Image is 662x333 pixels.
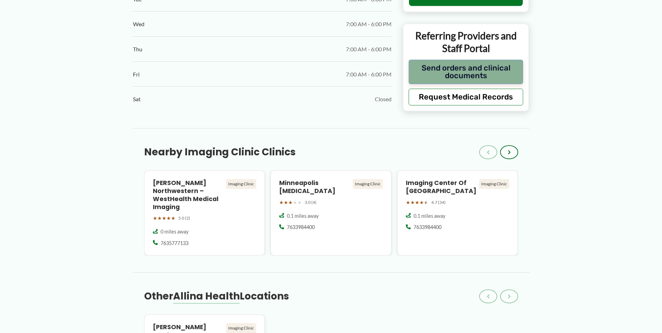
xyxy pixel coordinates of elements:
[409,29,523,55] p: Referring Providers and Staff Portal
[153,179,224,211] h4: [PERSON_NAME] Northwestern – WestHealth Medical Imaging
[415,198,419,207] span: ★
[375,94,392,104] span: Closed
[406,198,410,207] span: ★
[346,69,392,80] span: 7:00 AM - 6:00 PM
[353,179,383,189] div: Imaging Clinic
[162,214,166,223] span: ★
[500,289,518,303] button: ›
[293,198,297,207] span: ★
[346,44,392,54] span: 7:00 AM - 6:00 PM
[287,224,315,231] span: 7633984400
[226,323,256,333] div: Imaging Clinic
[133,69,140,80] span: Fri
[500,145,518,159] button: ›
[153,214,157,223] span: ★
[414,213,445,220] span: 0.1 miles away
[178,214,190,222] span: 5.0 (2)
[161,240,188,247] span: 7635777133
[424,198,429,207] span: ★
[133,19,144,29] span: Wed
[487,148,490,156] span: ‹
[431,199,446,206] span: 4.7 (34)
[279,179,350,195] h4: Minneapolis [MEDICAL_DATA]
[279,198,284,207] span: ★
[397,170,518,256] a: Imaging Center of [GEOGRAPHIC_DATA] Imaging Clinic ★★★★★ 4.7 (34) 0.1 miles away 7633984400
[226,179,256,189] div: Imaging Clinic
[133,44,142,54] span: Thu
[508,148,511,156] span: ›
[406,179,477,195] h4: Imaging Center of [GEOGRAPHIC_DATA]
[288,198,293,207] span: ★
[157,214,162,223] span: ★
[479,179,509,189] div: Imaging Clinic
[144,290,289,303] h3: Other Locations
[144,146,296,158] h3: Nearby Imaging Clinic Clinics
[479,289,497,303] button: ‹
[410,198,415,207] span: ★
[287,213,319,220] span: 0.1 miles away
[166,214,171,223] span: ★
[297,198,302,207] span: ★
[409,60,523,84] button: Send orders and clinical documents
[144,170,265,256] a: [PERSON_NAME] Northwestern – WestHealth Medical Imaging Imaging Clinic ★★★★★ 5.0 (2) 0 miles away...
[171,214,176,223] span: ★
[419,198,424,207] span: ★
[346,19,392,29] span: 7:00 AM - 6:00 PM
[305,199,317,206] span: 3.0 (4)
[133,94,141,104] span: Sat
[409,89,523,105] button: Request Medical Records
[173,289,240,303] span: Allina Health
[479,145,497,159] button: ‹
[487,292,490,301] span: ‹
[270,170,392,256] a: Minneapolis [MEDICAL_DATA] Imaging Clinic ★★★★★ 3.0 (4) 0.1 miles away 7633984400
[161,228,188,235] span: 0 miles away
[414,224,441,231] span: 7633984400
[508,292,511,301] span: ›
[284,198,288,207] span: ★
